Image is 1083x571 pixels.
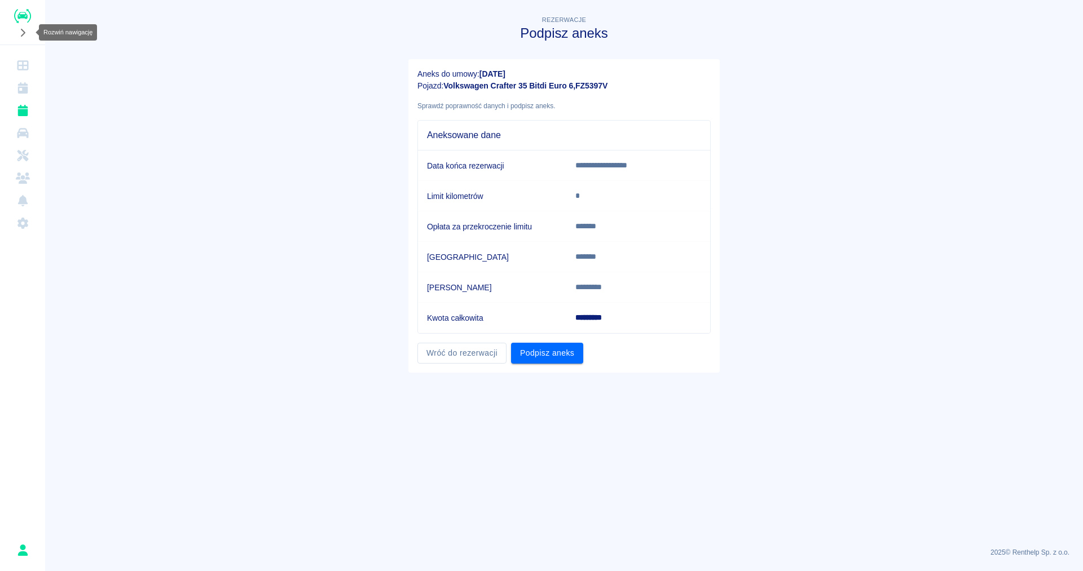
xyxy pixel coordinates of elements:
span: Rezerwacje [542,16,586,23]
h6: Data końca rezerwacji [427,160,557,171]
h6: [GEOGRAPHIC_DATA] [427,251,557,263]
a: Flota [5,122,41,144]
button: Rozwiń nawigację [14,25,31,40]
a: Serwisy [5,144,41,167]
p: Pojazd : [417,80,711,92]
img: Renthelp [14,9,31,23]
a: Ustawienia [5,212,41,234]
a: Dashboard [5,54,41,77]
a: Klienci [5,167,41,189]
a: Rezerwacje [5,99,41,122]
div: Rozwiń nawigację [39,24,97,41]
b: [DATE] [479,69,505,78]
p: Sprawdź poprawność danych i podpisz aneks. [417,101,711,111]
h6: Kwota całkowita [427,312,557,324]
a: Powiadomienia [5,189,41,212]
span: Aneksowane dane [427,130,701,141]
h6: Opłata za przekroczenie limitu [427,221,557,232]
b: Volkswagen Crafter 35 Bitdi Euro 6 , FZ5397V [443,81,607,90]
p: Aneks do umowy : [417,68,711,80]
button: Urszula Hernacka [11,538,34,562]
a: Kalendarz [5,77,41,99]
button: Podpisz aneks [511,343,583,364]
p: 2025 © Renthelp Sp. z o.o. [59,547,1069,557]
h3: Podpisz aneks [408,25,720,41]
h6: Limit kilometrów [427,191,557,202]
h6: [PERSON_NAME] [427,282,557,293]
a: Wróć do rezerwacji [417,343,507,364]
